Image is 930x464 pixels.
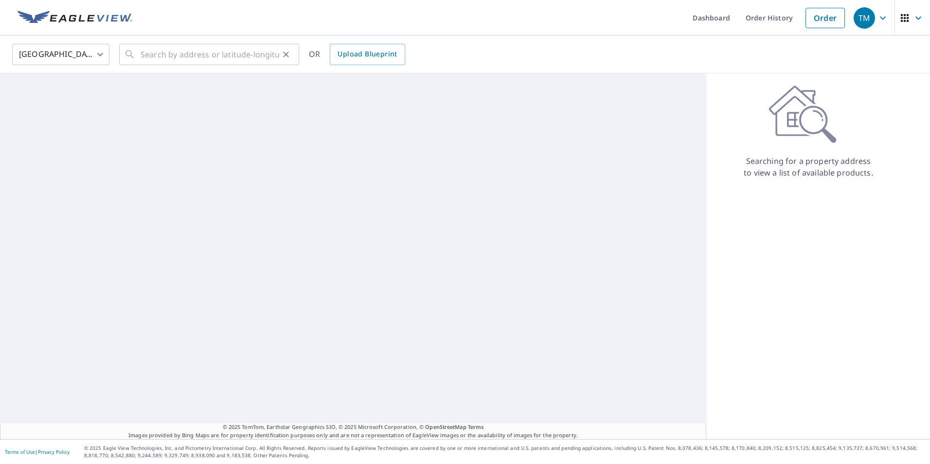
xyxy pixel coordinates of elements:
input: Search by address or latitude-longitude [141,41,279,68]
span: © 2025 TomTom, Earthstar Geographics SIO, © 2025 Microsoft Corporation, © [223,423,484,431]
a: Terms [468,423,484,430]
a: Privacy Policy [38,448,70,455]
div: [GEOGRAPHIC_DATA] [12,41,109,68]
img: EV Logo [18,11,132,25]
a: Order [805,8,845,28]
div: TM [854,7,875,29]
p: © 2025 Eagle View Technologies, Inc. and Pictometry International Corp. All Rights Reserved. Repo... [84,445,925,459]
span: Upload Blueprint [338,48,397,60]
a: OpenStreetMap [425,423,466,430]
button: Clear [279,48,293,61]
p: Searching for a property address to view a list of available products. [743,155,874,178]
div: OR [309,44,405,65]
a: Upload Blueprint [330,44,405,65]
p: | [5,449,70,455]
a: Terms of Use [5,448,35,455]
